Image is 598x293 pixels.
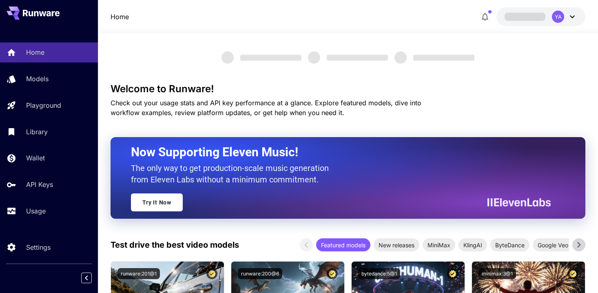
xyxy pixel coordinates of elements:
[26,100,61,110] p: Playground
[423,238,455,251] div: MiniMax
[111,12,129,22] nav: breadcrumb
[374,238,419,251] div: New releases
[26,74,49,84] p: Models
[478,268,516,279] button: minimax:3@1
[87,271,98,285] div: Collapse sidebar
[496,7,585,26] button: YA
[567,268,578,279] button: Certified Model – Vetted for best performance and includes a commercial license.
[316,241,370,249] span: Featured models
[447,268,458,279] button: Certified Model – Vetted for best performance and includes a commercial license.
[131,193,183,211] a: Try It Now
[490,241,529,249] span: ByteDance
[458,238,487,251] div: KlingAI
[374,241,419,249] span: New releases
[26,47,44,57] p: Home
[26,180,53,189] p: API Keys
[111,99,421,117] span: Check out your usage stats and API key performance at a glance. Explore featured models, dive int...
[458,241,487,249] span: KlingAI
[131,144,545,160] h2: Now Supporting Eleven Music!
[26,127,48,137] p: Library
[111,239,239,251] p: Test drive the best video models
[423,241,455,249] span: MiniMax
[327,268,338,279] button: Certified Model – Vetted for best performance and includes a commercial license.
[26,206,46,216] p: Usage
[131,162,335,185] p: The only way to get production-scale music generation from Eleven Labs without a minimum commitment.
[316,238,370,251] div: Featured models
[111,83,586,95] h3: Welcome to Runware!
[552,11,564,23] div: YA
[26,242,51,252] p: Settings
[26,153,45,163] p: Wallet
[206,268,217,279] button: Certified Model – Vetted for best performance and includes a commercial license.
[81,273,92,283] button: Collapse sidebar
[490,238,529,251] div: ByteDance
[117,268,160,279] button: runware:201@1
[111,12,129,22] a: Home
[533,241,573,249] span: Google Veo
[533,238,573,251] div: Google Veo
[238,268,282,279] button: runware:200@6
[358,268,400,279] button: bytedance:5@1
